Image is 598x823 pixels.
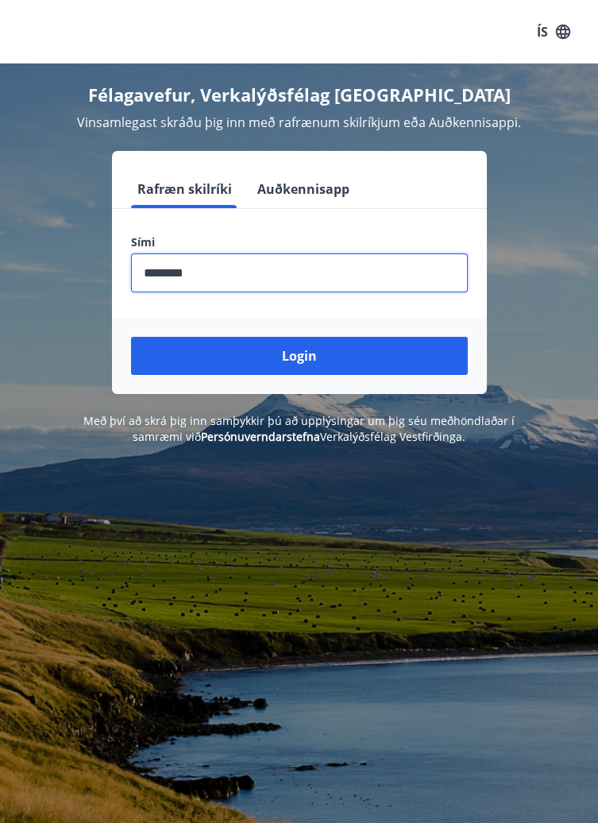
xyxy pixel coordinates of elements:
h4: Félagavefur, Verkalýðsfélag [GEOGRAPHIC_DATA] [19,83,579,106]
span: Vinsamlegast skráðu þig inn með rafrænum skilríkjum eða Auðkennisappi. [77,114,521,131]
button: Auðkennisapp [251,170,356,208]
button: Rafræn skilríki [131,170,238,208]
a: Persónuverndarstefna [201,429,320,444]
label: Sími [131,234,468,250]
button: Login [131,337,468,375]
span: Með því að skrá þig inn samþykkir þú að upplýsingar um þig séu meðhöndlaðar í samræmi við Verkalý... [83,413,515,444]
button: ÍS [528,17,579,46]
